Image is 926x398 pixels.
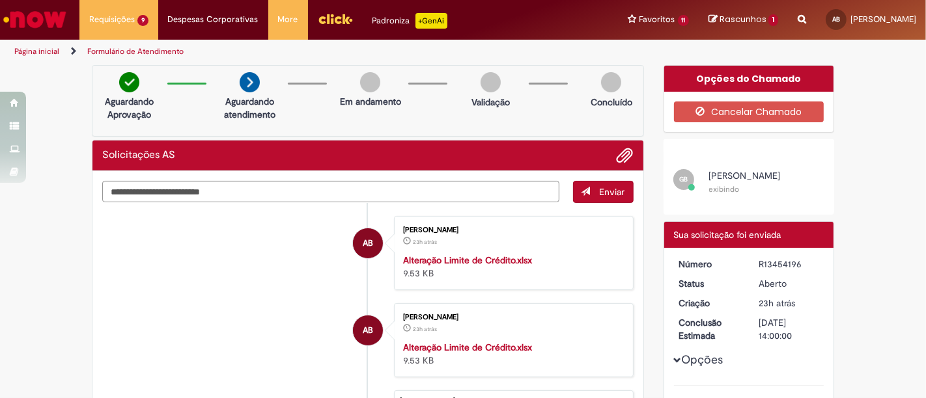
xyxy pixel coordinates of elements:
div: 9.53 KB [403,254,620,280]
span: 1 [768,14,778,26]
img: ServiceNow [1,7,68,33]
span: 23h atrás [413,325,437,333]
span: Rascunhos [720,13,766,25]
img: click_logo_yellow_360x200.png [318,9,353,29]
p: Validação [471,96,510,109]
img: img-circle-grey.png [360,72,380,92]
span: 9 [137,15,148,26]
span: Despesas Corporativas [168,13,259,26]
time: 27/08/2025 18:43:03 [413,238,437,246]
dt: Número [669,258,750,271]
button: Enviar [573,181,634,203]
div: Padroniza [372,13,447,29]
div: Aberto [759,277,819,290]
span: Enviar [600,186,625,198]
a: Página inicial [14,46,59,57]
h2: Solicitações AS Histórico de tíquete [102,150,175,161]
span: [PERSON_NAME] [850,14,916,25]
a: Alteração Limite de Crédito.xlsx [403,341,532,353]
span: More [278,13,298,26]
time: 27/08/2025 18:42:57 [413,325,437,333]
div: 27/08/2025 18:43:13 [759,297,819,310]
button: Adicionar anexos [617,147,634,164]
span: AB [363,315,373,346]
ul: Trilhas de página [10,40,608,64]
button: Cancelar Chamado [674,101,824,122]
a: Formulário de Atendimento [87,46,184,57]
span: 23h atrás [413,238,437,246]
img: img-circle-grey.png [481,72,501,92]
span: Requisições [89,13,135,26]
small: exibindo [709,184,740,194]
span: 11 [678,15,690,26]
span: AB [363,228,373,259]
div: [PERSON_NAME] [403,226,620,234]
span: GB [679,175,688,183]
img: img-circle-grey.png [601,72,621,92]
img: check-circle-green.png [119,72,139,92]
dt: Status [669,277,750,290]
div: [DATE] 14:00:00 [759,316,819,342]
p: Em andamento [340,95,401,108]
div: [PERSON_NAME] [403,313,620,321]
div: 9.53 KB [403,341,620,367]
time: 27/08/2025 18:43:13 [759,297,795,309]
div: Ana Raissa Araujo Bezerra [353,228,383,258]
div: Ana Raissa Araujo Bezerra [353,315,383,345]
p: Aguardando Aprovação [98,95,161,121]
span: [PERSON_NAME] [709,170,781,181]
p: +GenAi [415,13,447,29]
a: Rascunhos [709,14,778,26]
span: AB [832,15,840,23]
p: Concluído [591,96,632,109]
span: 23h atrás [759,297,795,309]
dt: Criação [669,297,750,310]
img: arrow-next.png [240,72,260,92]
dt: Conclusão Estimada [669,316,750,342]
span: Favoritos [639,13,675,26]
textarea: Digite sua mensagem aqui... [102,181,559,202]
p: Aguardando atendimento [218,95,281,121]
div: R13454196 [759,258,819,271]
a: Alteração Limite de Crédito.xlsx [403,254,532,266]
span: Sua solicitação foi enviada [674,229,781,241]
div: Opções do Chamado [664,66,834,92]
